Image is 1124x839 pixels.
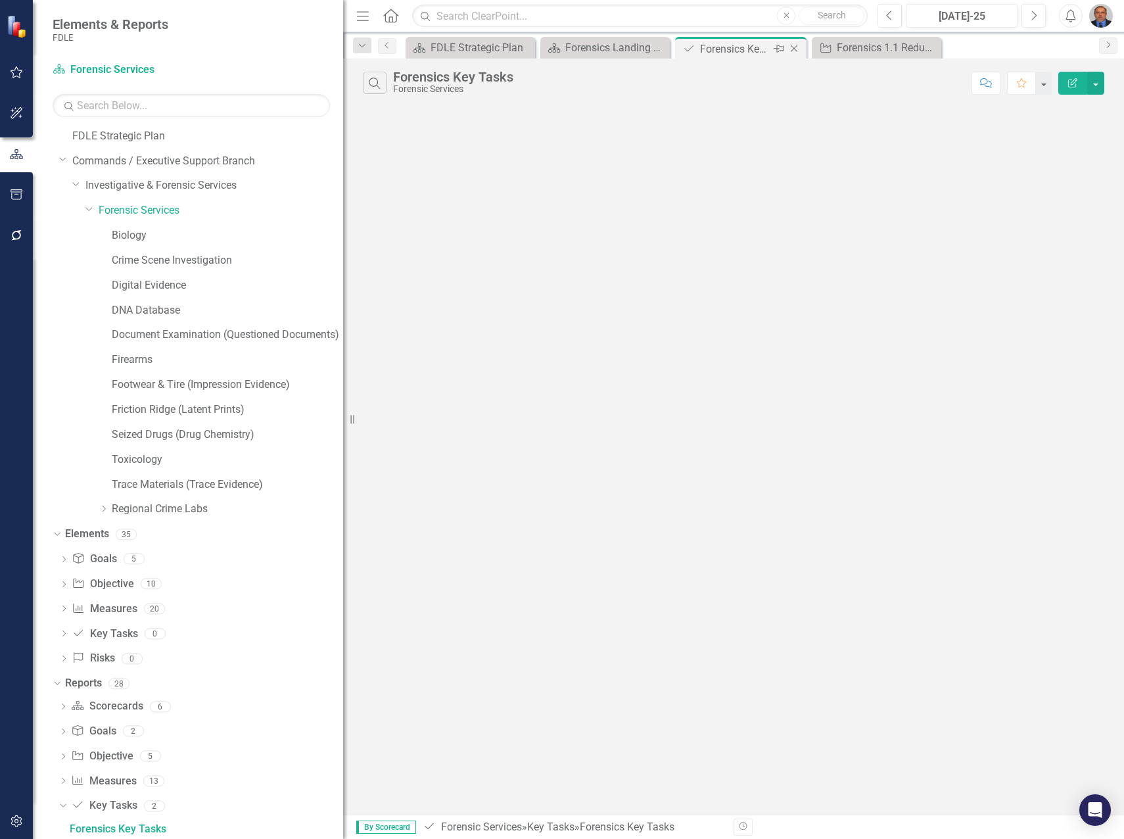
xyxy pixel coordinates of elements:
a: Risks [72,651,114,666]
a: Forensic Services [99,203,343,218]
div: 28 [108,678,129,689]
div: 5 [124,554,145,565]
div: Forensics Key Tasks [70,823,343,835]
a: Measures [71,774,136,789]
a: Objective [72,577,133,592]
div: Forensics Landing Page [565,39,667,56]
div: Open Intercom Messenger [1079,794,1111,826]
a: Key Tasks [527,821,574,833]
img: Chris Hendry [1089,4,1113,28]
button: [DATE]-25 [906,4,1018,28]
a: Forensic Services [441,821,522,833]
span: By Scorecard [356,821,416,834]
div: 0 [145,628,166,639]
a: Document Examination (Questioned Documents) [112,327,343,343]
div: 2 [123,726,144,737]
div: 6 [150,701,171,712]
a: Forensic Services [53,62,217,78]
a: Reports [65,676,102,691]
a: Commands / Executive Support Branch [72,154,343,169]
a: FDLE Strategic Plan [72,129,343,144]
a: Investigative & Forensic Services [85,178,343,193]
a: Friction Ridge (Latent Prints) [112,402,343,418]
a: Digital Evidence [112,278,343,293]
a: Forensics 1.1 Reduce turnaround time in forensic services through policy and process improvements. [815,39,938,56]
a: Seized Drugs (Drug Chemistry) [112,427,343,443]
span: Search [818,10,846,20]
a: Biology [112,228,343,243]
a: Scorecards [71,699,143,714]
span: Elements & Reports [53,16,168,32]
input: Search ClearPoint... [412,5,868,28]
small: FDLE [53,32,168,43]
div: Forensic Services [393,84,513,94]
div: 10 [141,579,162,590]
a: Objective [71,749,133,764]
div: 0 [122,653,143,664]
a: Elements [65,527,109,542]
a: Toxicology [112,452,343,467]
a: Forensics Landing Page [544,39,667,56]
button: Search [799,7,864,25]
a: Forensics Key Tasks [66,818,343,839]
div: [DATE]-25 [910,9,1014,24]
div: Forensics Key Tasks [700,41,770,57]
a: Regional Crime Labs [112,502,343,517]
div: 13 [143,775,164,786]
div: Forensics Key Tasks [393,70,513,84]
a: Goals [72,552,116,567]
div: 35 [116,529,137,540]
a: Firearms [112,352,343,368]
a: Crime Scene Investigation [112,253,343,268]
a: Key Tasks [72,627,137,642]
div: Forensics Key Tasks [580,821,674,833]
div: FDLE Strategic Plan [431,39,532,56]
div: 2 [144,800,165,811]
a: Measures [72,602,137,617]
a: DNA Database [112,303,343,318]
img: ClearPoint Strategy [6,14,30,38]
div: Forensics 1.1 Reduce turnaround time in forensic services through policy and process improvements. [837,39,938,56]
a: Trace Materials (Trace Evidence) [112,477,343,492]
a: Footwear & Tire (Impression Evidence) [112,377,343,393]
div: 5 [140,751,161,762]
a: FDLE Strategic Plan [409,39,532,56]
input: Search Below... [53,94,330,117]
div: » » [423,820,724,835]
div: 20 [144,603,165,614]
a: Goals [71,724,116,739]
a: Key Tasks [71,798,137,813]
